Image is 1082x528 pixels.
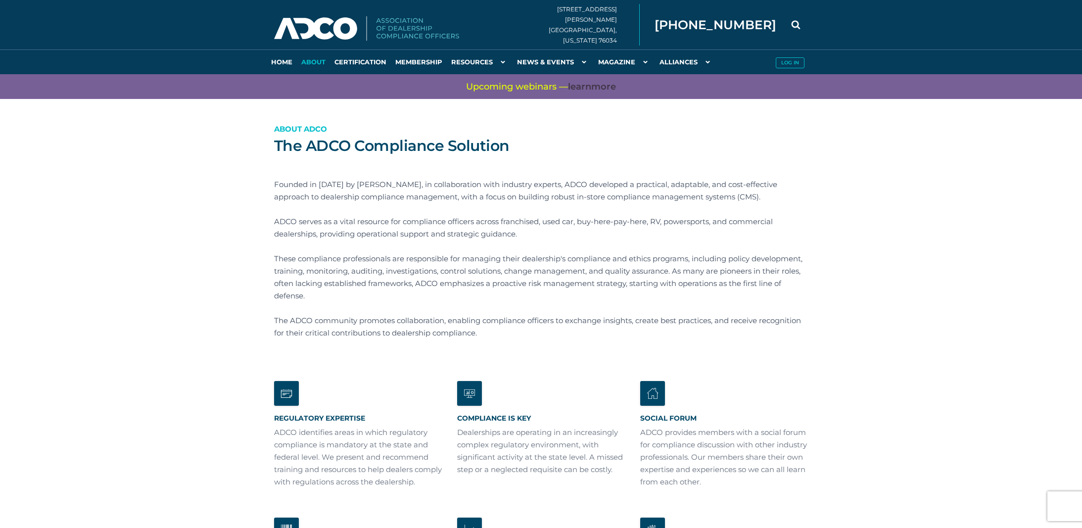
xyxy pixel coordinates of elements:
p: These compliance professionals are responsible for managing their dealership's compliance and eth... [274,252,808,302]
a: News & Events [513,49,594,74]
a: Log in [771,49,808,74]
span: learn [568,81,591,92]
a: Membership [391,49,447,74]
a: Certification [330,49,391,74]
p: Founded in [DATE] by [PERSON_NAME], in collaboration with industry experts, ADCO developed a prac... [274,178,808,203]
p: About ADCO [274,123,808,135]
h3: Compliance is Key [457,414,625,422]
p: ADCO serves as a vital resource for compliance officers across franchised, used car, buy-here-pay... [274,215,808,240]
a: Home [267,49,297,74]
p: ADCO provides members with a social forum for compliance discussion with other industry professio... [640,426,808,488]
a: Alliances [655,49,717,74]
a: Magazine [594,49,655,74]
a: learnmore [568,81,616,93]
span: Upcoming webinars — [466,81,616,93]
img: Association of Dealership Compliance Officers logo [274,16,459,41]
p: The ADCO community promotes collaboration, enabling compliance officers to exchange insights, cre... [274,314,808,339]
a: About [297,49,330,74]
h3: Social Forum [640,414,808,422]
h3: Regulatory Expertise [274,414,442,422]
h1: The ADCO Compliance Solution [274,136,808,156]
button: Log in [776,57,804,68]
p: ADCO identifies areas in which regulatory compliance is mandatory at the state and federal level.... [274,426,442,488]
div: [STREET_ADDRESS][PERSON_NAME] [GEOGRAPHIC_DATA], [US_STATE] 76034 [549,4,640,46]
p: Dealerships are operating in an increasingly complex regulatory environment, with significant act... [457,426,625,476]
span: [PHONE_NUMBER] [655,19,776,31]
a: Resources [447,49,513,74]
